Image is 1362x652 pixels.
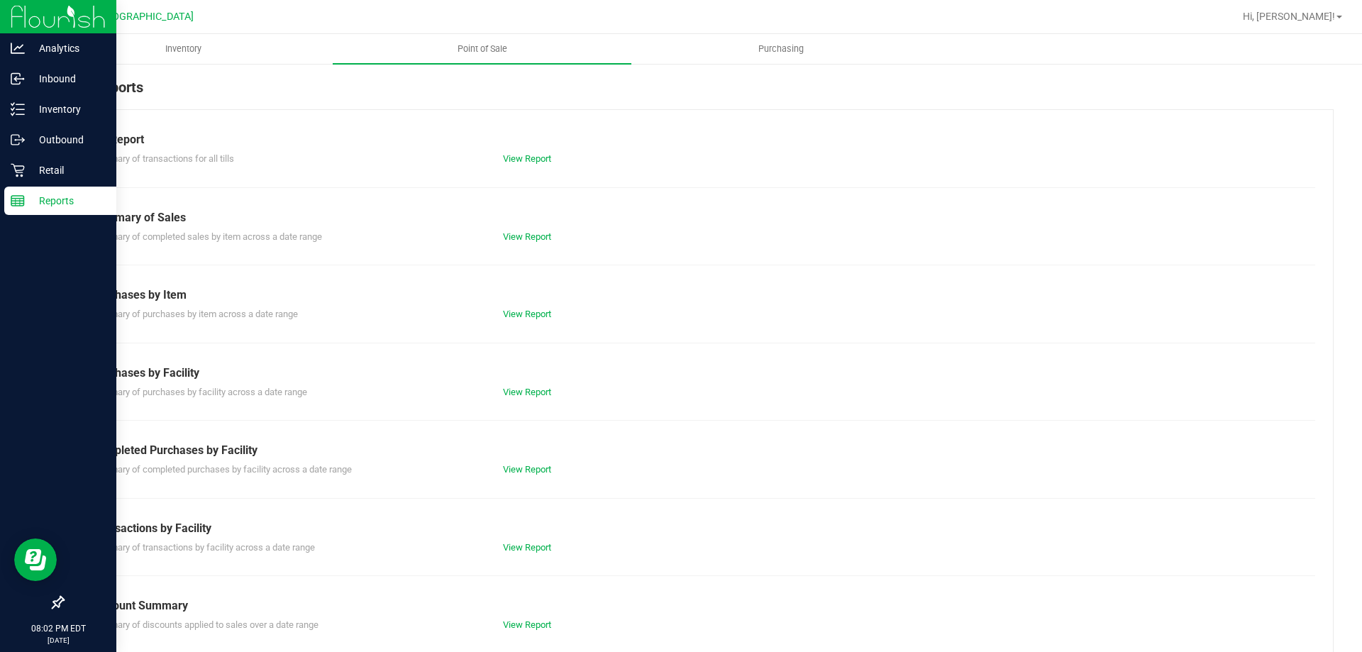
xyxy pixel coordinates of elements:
[503,153,551,164] a: View Report
[92,287,1305,304] div: Purchases by Item
[92,597,1305,614] div: Discount Summary
[11,41,25,55] inline-svg: Analytics
[14,538,57,581] iframe: Resource center
[503,309,551,319] a: View Report
[333,34,631,64] a: Point of Sale
[92,542,315,553] span: Summary of transactions by facility across a date range
[25,70,110,87] p: Inbound
[92,209,1305,226] div: Summary of Sales
[25,131,110,148] p: Outbound
[11,133,25,147] inline-svg: Outbound
[146,43,221,55] span: Inventory
[11,102,25,116] inline-svg: Inventory
[631,34,930,64] a: Purchasing
[92,387,307,397] span: Summary of purchases by facility across a date range
[11,194,25,208] inline-svg: Reports
[92,131,1305,148] div: Till Report
[6,635,110,646] p: [DATE]
[25,192,110,209] p: Reports
[25,40,110,57] p: Analytics
[92,619,319,630] span: Summary of discounts applied to sales over a date range
[92,309,298,319] span: Summary of purchases by item across a date range
[92,365,1305,382] div: Purchases by Facility
[739,43,823,55] span: Purchasing
[6,622,110,635] p: 08:02 PM EDT
[11,72,25,86] inline-svg: Inbound
[34,34,333,64] a: Inventory
[11,163,25,177] inline-svg: Retail
[503,619,551,630] a: View Report
[1243,11,1335,22] span: Hi, [PERSON_NAME]!
[25,162,110,179] p: Retail
[92,464,352,475] span: Summary of completed purchases by facility across a date range
[503,542,551,553] a: View Report
[25,101,110,118] p: Inventory
[92,442,1305,459] div: Completed Purchases by Facility
[62,77,1334,109] div: POS Reports
[503,231,551,242] a: View Report
[92,153,234,164] span: Summary of transactions for all tills
[96,11,194,23] span: [GEOGRAPHIC_DATA]
[503,464,551,475] a: View Report
[92,231,322,242] span: Summary of completed sales by item across a date range
[438,43,526,55] span: Point of Sale
[503,387,551,397] a: View Report
[92,520,1305,537] div: Transactions by Facility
